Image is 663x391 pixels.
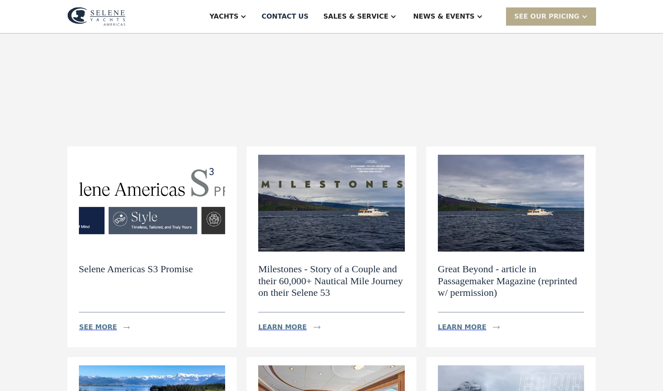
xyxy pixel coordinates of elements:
[314,326,321,329] img: icon
[438,322,487,332] div: Learn more
[79,263,193,275] h2: Selene Americas S3 Promise
[514,12,580,22] div: SEE Our Pricing
[493,326,500,329] img: icon
[124,326,130,329] img: icon
[261,12,309,22] div: Contact US
[79,322,117,332] div: see more
[438,319,510,336] a: Learn moreicon
[79,319,140,336] a: see moreicon
[67,7,126,26] img: logo
[258,319,330,336] a: Learn moreicon
[413,12,475,22] div: News & EVENTS
[438,263,585,299] h2: Great Beyond - article in Passagemaker Magazine (reprinted w/ permission)
[258,322,307,332] div: Learn more
[209,12,238,22] div: Yachts
[258,263,405,299] h2: Milestones - Story of a Couple and their 60,000+ Nautical Mile Journey on their Selene 53
[323,12,388,22] div: Sales & Service
[506,7,596,25] div: SEE Our Pricing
